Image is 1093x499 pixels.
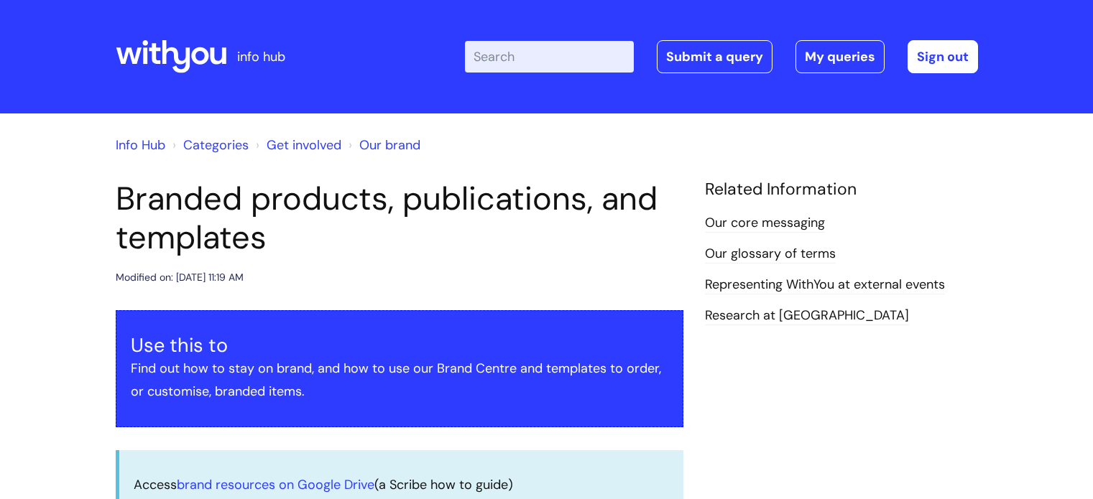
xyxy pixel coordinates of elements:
li: Get involved [252,134,341,157]
a: Our brand [359,136,420,154]
a: Our glossary of terms [705,245,836,264]
div: | - [465,40,978,73]
h4: Related Information [705,179,978,200]
a: Categories [183,136,249,154]
a: Sign out [908,40,978,73]
h1: Branded products, publications, and templates [116,179,683,257]
a: Info Hub [116,136,165,154]
a: Representing WithYou at external events [705,276,945,294]
a: Get involved [267,136,341,154]
a: My queries [795,40,885,73]
a: Our core messaging [705,214,825,233]
p: Find out how to stay on brand, and how to use our Brand Centre and templates to order, or customi... [131,357,668,404]
p: info hub [237,45,285,68]
li: Our brand [345,134,420,157]
p: Access (a Scribe how to guide) [134,473,669,496]
li: Solution home [169,134,249,157]
a: Research at [GEOGRAPHIC_DATA] [705,307,909,325]
div: Modified on: [DATE] 11:19 AM [116,269,244,286]
h3: Use this to [131,334,668,357]
input: Search [465,41,634,73]
a: Submit a query [657,40,773,73]
a: brand resources on Google Drive [177,476,374,493]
